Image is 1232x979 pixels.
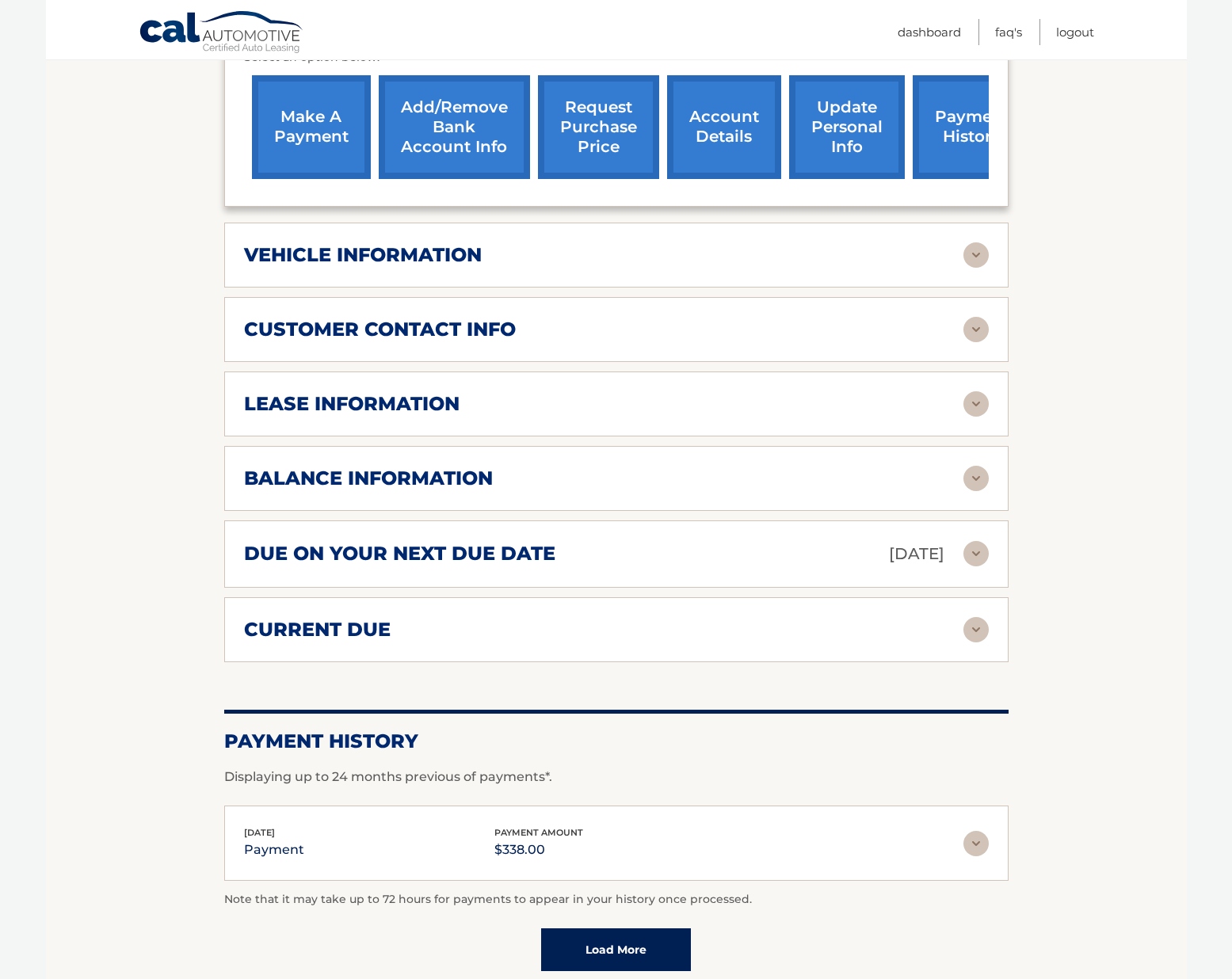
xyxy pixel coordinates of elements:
img: accordion-rest.svg [963,466,989,491]
a: Add/Remove bank account info [379,75,530,179]
a: payment history [913,75,1032,179]
a: Load More [541,928,691,971]
a: make a payment [252,75,371,179]
p: $338.00 [494,839,583,861]
h2: current due [244,618,391,642]
a: update personal info [789,75,905,179]
h2: Payment History [224,729,1009,753]
img: accordion-rest.svg [963,541,989,566]
p: payment [244,839,304,861]
a: Logout [1056,19,1094,45]
p: [DATE] [889,540,944,568]
p: Displaying up to 24 months previous of payments*. [224,768,1009,787]
a: Cal Automotive [139,10,305,56]
p: Note that it may take up to 72 hours for payments to appear in your history once processed. [224,890,1009,909]
a: request purchase price [538,75,659,179]
img: accordion-rest.svg [963,317,989,342]
a: Dashboard [898,19,961,45]
span: [DATE] [244,827,275,838]
a: FAQ's [995,19,1022,45]
img: accordion-rest.svg [963,391,989,417]
h2: balance information [244,467,493,490]
img: accordion-rest.svg [963,617,989,642]
a: account details [667,75,781,179]
span: payment amount [494,827,583,838]
h2: lease information [244,392,460,416]
img: accordion-rest.svg [963,831,989,856]
img: accordion-rest.svg [963,242,989,268]
h2: due on your next due date [244,542,555,566]
h2: vehicle information [244,243,482,267]
h2: customer contact info [244,318,516,341]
